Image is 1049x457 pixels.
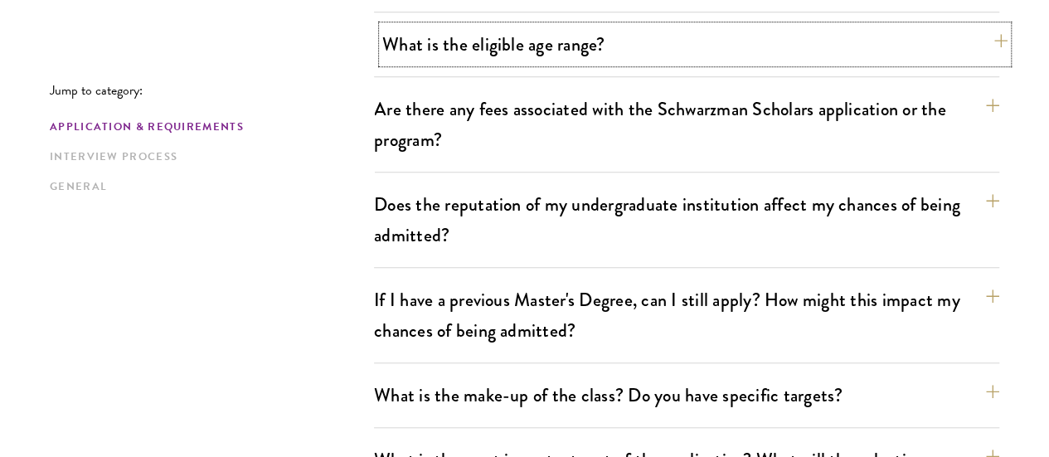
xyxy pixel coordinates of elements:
a: Application & Requirements [50,119,364,136]
p: Jump to category: [50,83,374,98]
a: Interview Process [50,148,364,166]
button: What is the make-up of the class? Do you have specific targets? [374,377,999,414]
button: What is the eligible age range? [382,26,1008,63]
button: Are there any fees associated with the Schwarzman Scholars application or the program? [374,90,999,158]
button: If I have a previous Master's Degree, can I still apply? How might this impact my chances of bein... [374,281,999,349]
a: General [50,178,364,196]
button: Does the reputation of my undergraduate institution affect my chances of being admitted? [374,186,999,254]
